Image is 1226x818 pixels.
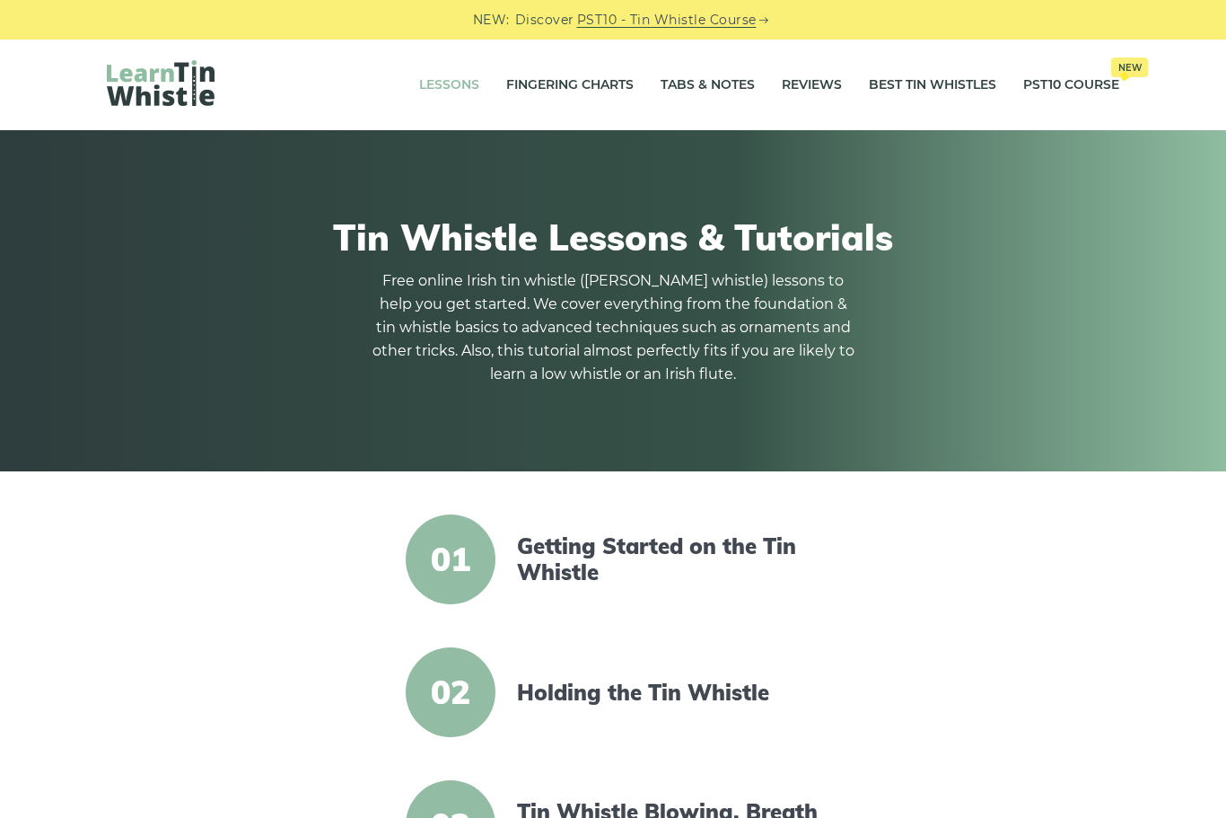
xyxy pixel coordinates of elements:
a: Best Tin Whistles [869,63,996,108]
span: 01 [406,515,495,604]
a: Fingering Charts [506,63,634,108]
span: New [1111,57,1148,77]
img: LearnTinWhistle.com [107,60,215,106]
h1: Tin Whistle Lessons & Tutorials [107,215,1119,259]
a: Lessons [419,63,479,108]
a: Tabs & Notes [661,63,755,108]
span: 02 [406,647,495,737]
p: Free online Irish tin whistle ([PERSON_NAME] whistle) lessons to help you get started. We cover e... [371,269,855,386]
a: PST10 CourseNew [1023,63,1119,108]
a: Getting Started on the Tin Whistle [517,533,826,585]
a: Reviews [782,63,842,108]
a: Holding the Tin Whistle [517,680,826,706]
